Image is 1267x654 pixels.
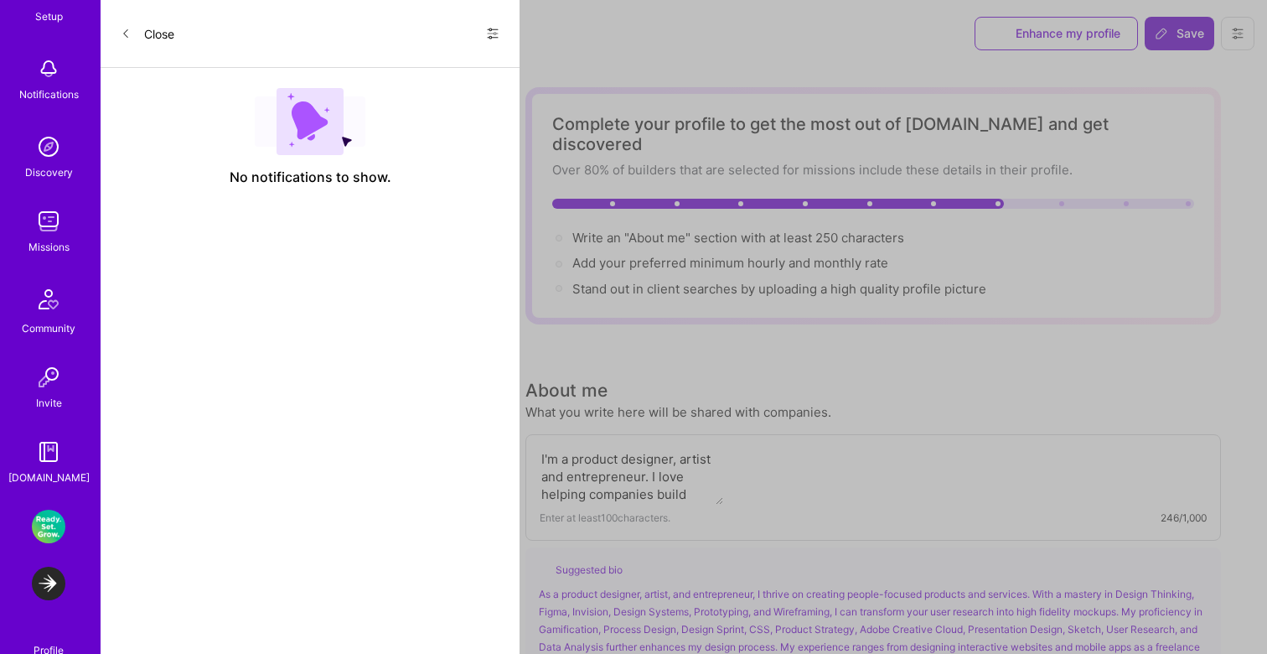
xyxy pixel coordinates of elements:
[32,567,65,600] img: LaunchDarkly: Experimentation Delivery Team
[230,169,391,186] span: No notifications to show.
[32,205,65,238] img: teamwork
[32,130,65,163] img: discovery
[19,86,79,103] div: Notifications
[28,238,70,256] div: Missions
[36,394,62,412] div: Invite
[121,20,174,47] button: Close
[255,88,365,155] img: empty
[32,435,65,469] img: guide book
[22,319,75,337] div: Community
[32,361,65,394] img: Invite
[28,279,69,319] img: Community
[35,8,63,25] div: Setup
[25,163,73,181] div: Discovery
[28,510,70,543] a: Buzzback: End-to-End Marketplace Connecting Companies to Researchers
[32,52,65,86] img: bell
[28,567,70,600] a: LaunchDarkly: Experimentation Delivery Team
[8,469,90,486] div: [DOMAIN_NAME]
[32,510,65,543] img: Buzzback: End-to-End Marketplace Connecting Companies to Researchers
